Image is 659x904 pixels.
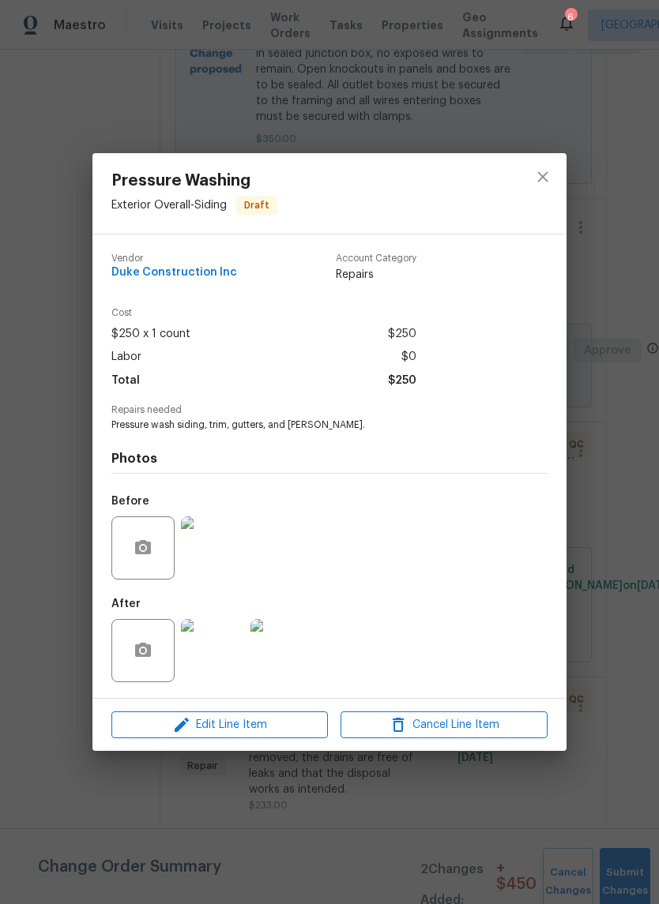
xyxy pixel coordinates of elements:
h5: After [111,598,141,610]
span: $0 [401,346,416,369]
span: Total [111,369,140,392]
span: Account Category [336,253,416,264]
span: $250 [388,323,416,346]
span: Vendor [111,253,237,264]
span: Duke Construction Inc [111,267,237,279]
span: Draft [238,197,276,213]
h5: Before [111,496,149,507]
button: Cancel Line Item [341,711,548,739]
h4: Photos [111,451,548,467]
span: Pressure wash siding, trim, gutters, and [PERSON_NAME]. [111,418,504,432]
span: Cancel Line Item [345,715,543,735]
span: Pressure Washing [111,172,277,189]
span: $250 x 1 count [111,323,190,346]
div: 6 [565,9,576,25]
button: Edit Line Item [111,711,328,739]
span: Exterior Overall - Siding [111,199,227,210]
span: Repairs [336,267,416,283]
span: Labor [111,346,141,369]
span: $250 [388,369,416,392]
span: Repairs needed [111,405,548,415]
span: Edit Line Item [116,715,323,735]
span: Cost [111,308,416,318]
button: close [524,158,562,196]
